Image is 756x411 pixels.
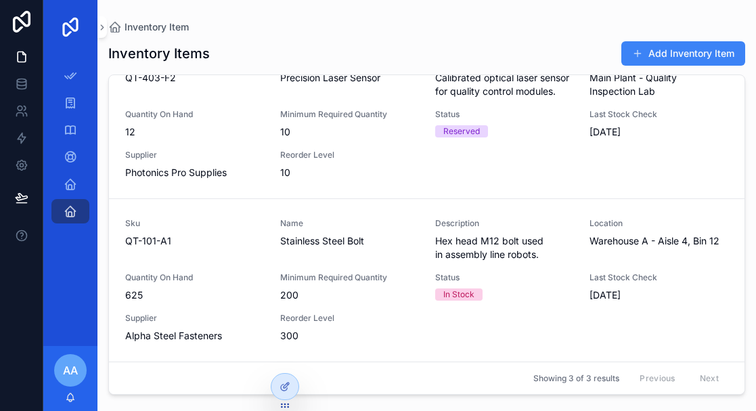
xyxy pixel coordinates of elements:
[63,362,78,378] span: aa
[280,329,419,343] span: 300
[125,109,264,120] span: Quantity On Hand
[280,218,419,229] span: Name
[435,218,574,229] span: Description
[125,234,264,248] span: QT-101-A1
[435,234,574,261] span: Hex head M12 bolt used in assembly line robots.
[435,71,574,98] span: Calibrated optical laser sensor for quality control modules.
[280,150,419,160] span: Reorder Level
[280,71,419,85] span: Precision Laser Sensor
[280,313,419,324] span: Reorder Level
[109,198,744,362] a: SkuQT-101-A1NameStainless Steel BoltDescriptionHex head M12 bolt used in assembly line robots.Loc...
[280,125,419,139] span: 10
[125,71,264,85] span: QT-403-F2
[125,288,264,302] span: 625
[280,272,419,283] span: Minimum Required Quantity
[280,166,419,179] span: 10
[590,125,728,139] span: [DATE]
[108,20,189,34] a: Inventory Item
[125,313,264,324] span: Supplier
[435,109,574,120] span: Status
[125,329,264,343] span: Alpha Steel Fasteners
[590,109,728,120] span: Last Stock Check
[108,44,210,63] h1: Inventory Items
[280,288,419,302] span: 200
[280,109,419,120] span: Minimum Required Quantity
[125,218,264,229] span: Sku
[125,272,264,283] span: Quantity On Hand
[125,125,264,139] span: 12
[435,272,574,283] span: Status
[280,234,419,248] span: Stainless Steel Bolt
[43,54,97,346] div: scrollable content
[443,288,474,301] div: In Stock
[109,35,744,198] a: QT-403-F2Precision Laser SensorCalibrated optical laser sensor for quality control modules.Main P...
[590,218,728,229] span: Location
[590,288,728,302] span: [DATE]
[590,71,728,98] span: Main Plant - Quality Inspection Lab
[590,234,728,248] span: Warehouse A - Aisle 4, Bin 12
[590,272,728,283] span: Last Stock Check
[125,20,189,34] span: Inventory Item
[60,16,81,38] img: App logo
[621,41,745,66] button: Add Inventory Item
[125,166,264,179] span: Photonics Pro Supplies
[533,373,619,384] span: Showing 3 of 3 results
[125,150,264,160] span: Supplier
[443,125,480,137] div: Reserved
